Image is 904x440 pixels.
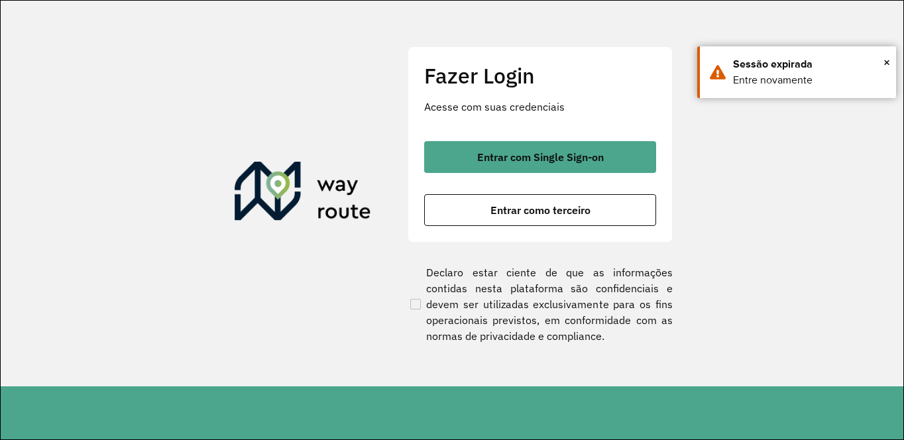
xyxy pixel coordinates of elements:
[733,56,886,72] div: Sessão expirada
[408,264,673,344] label: Declaro estar ciente de que as informações contidas nesta plataforma são confidenciais e devem se...
[883,52,890,72] span: ×
[424,194,656,226] button: button
[733,72,886,88] div: Entre novamente
[424,141,656,173] button: button
[490,205,591,215] span: Entrar como terceiro
[235,162,371,225] img: Roteirizador AmbevTech
[424,63,656,88] h2: Fazer Login
[477,152,604,162] span: Entrar com Single Sign-on
[883,52,890,72] button: Close
[424,99,656,115] p: Acesse com suas credenciais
